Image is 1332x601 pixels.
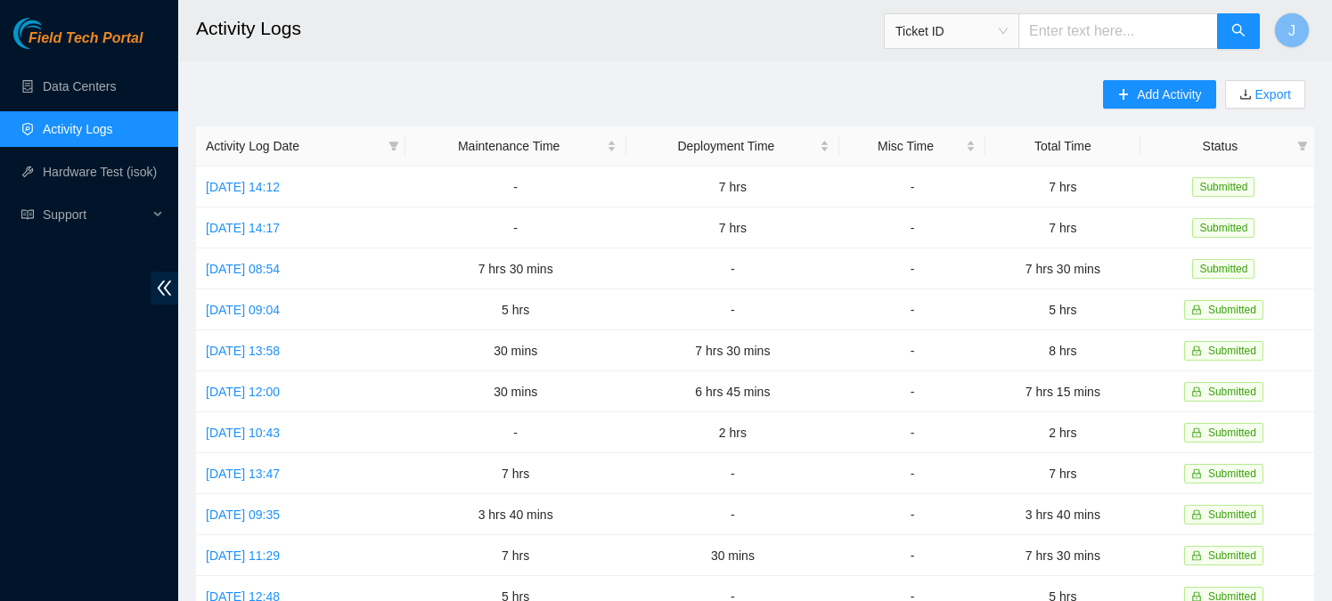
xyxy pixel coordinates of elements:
[1192,259,1254,279] span: Submitted
[1274,12,1310,48] button: J
[839,494,985,535] td: -
[1191,305,1202,315] span: lock
[626,166,839,207] td: 7 hrs
[985,412,1140,453] td: 2 hrs
[206,180,280,194] a: [DATE] 14:12
[388,141,399,151] span: filter
[206,426,280,440] a: [DATE] 10:43
[1208,345,1256,357] span: Submitted
[405,289,626,330] td: 5 hrs
[405,453,626,494] td: 7 hrs
[1208,386,1256,398] span: Submitted
[626,248,839,289] td: -
[985,166,1140,207] td: 7 hrs
[1191,345,1202,356] span: lock
[985,494,1140,535] td: 3 hrs 40 mins
[43,79,116,93] a: Data Centers
[626,371,839,412] td: 6 hrs 45 mins
[1252,87,1291,102] a: Export
[1191,468,1202,479] span: lock
[1297,141,1308,151] span: filter
[839,207,985,248] td: -
[839,248,985,289] td: -
[206,136,381,156] span: Activity Log Date
[21,208,34,221] span: read
[385,133,403,159] span: filter
[405,330,626,371] td: 30 mins
[985,248,1140,289] td: 7 hrs 30 mins
[985,371,1140,412] td: 7 hrs 15 mins
[626,207,839,248] td: 7 hrs
[1208,549,1256,562] span: Submitted
[839,289,985,330] td: -
[206,385,280,399] a: [DATE] 12:00
[626,412,839,453] td: 2 hrs
[1294,133,1312,159] span: filter
[895,18,1008,45] span: Ticket ID
[985,330,1140,371] td: 8 hrs
[626,494,839,535] td: -
[626,289,839,330] td: -
[1288,20,1295,42] span: J
[1217,13,1260,49] button: search
[839,330,985,371] td: -
[405,412,626,453] td: -
[405,207,626,248] td: -
[985,289,1140,330] td: 5 hrs
[839,166,985,207] td: -
[1225,80,1305,109] button: downloadExport
[13,18,90,49] img: Akamai Technologies
[626,453,839,494] td: -
[405,248,626,289] td: 7 hrs 30 mins
[206,344,280,358] a: [DATE] 13:58
[206,467,280,481] a: [DATE] 13:47
[43,197,148,232] span: Support
[206,508,280,522] a: [DATE] 09:35
[206,262,280,276] a: [DATE] 08:54
[626,330,839,371] td: 7 hrs 30 mins
[839,412,985,453] td: -
[626,535,839,576] td: 30 mins
[985,453,1140,494] td: 7 hrs
[13,32,143,55] a: Akamai TechnologiesField Tech Portal
[839,535,985,576] td: -
[29,30,143,47] span: Field Tech Portal
[1191,427,1202,438] span: lock
[405,494,626,535] td: 3 hrs 40 mins
[839,371,985,412] td: -
[1137,85,1201,104] span: Add Activity
[1208,304,1256,316] span: Submitted
[1239,88,1252,102] span: download
[1192,177,1254,197] span: Submitted
[1192,218,1254,238] span: Submitted
[405,371,626,412] td: 30 mins
[1191,386,1202,397] span: lock
[1103,80,1215,109] button: plusAdd Activity
[1150,136,1290,156] span: Status
[206,303,280,317] a: [DATE] 09:04
[1018,13,1218,49] input: Enter text here...
[1208,467,1256,480] span: Submitted
[43,122,113,136] a: Activity Logs
[985,535,1140,576] td: 7 hrs 30 mins
[1191,550,1202,561] span: lock
[1208,426,1256,439] span: Submitted
[151,272,178,305] span: double-left
[405,166,626,207] td: -
[405,535,626,576] td: 7 hrs
[1231,23,1246,40] span: search
[839,453,985,494] td: -
[1117,88,1130,102] span: plus
[206,221,280,235] a: [DATE] 14:17
[985,207,1140,248] td: 7 hrs
[43,165,157,179] a: Hardware Test (isok)
[206,548,280,563] a: [DATE] 11:29
[1191,509,1202,520] span: lock
[985,126,1140,166] th: Total Time
[1208,508,1256,521] span: Submitted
